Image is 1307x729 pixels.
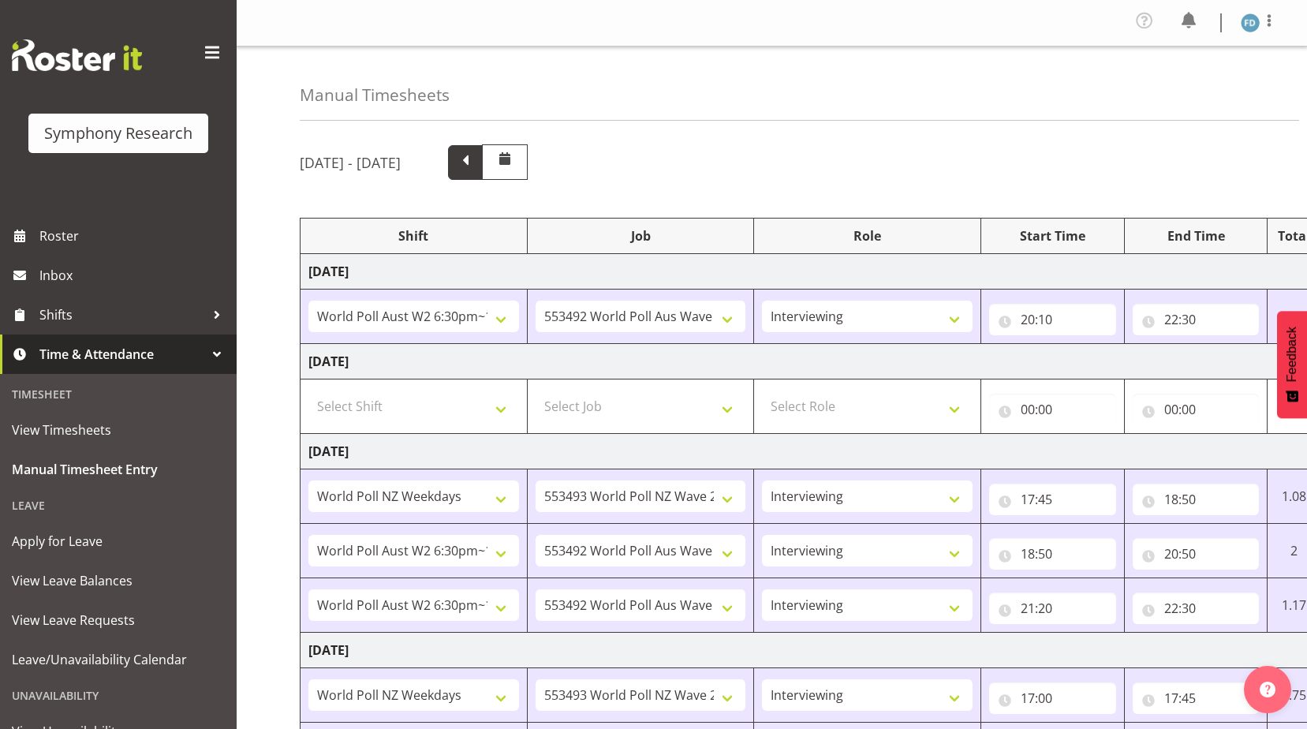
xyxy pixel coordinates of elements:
[1133,682,1260,714] input: Click to select...
[4,679,233,712] div: Unavailability
[4,600,233,640] a: View Leave Requests
[4,640,233,679] a: Leave/Unavailability Calendar
[536,226,746,245] div: Job
[4,450,233,489] a: Manual Timesheet Entry
[39,224,229,248] span: Roster
[12,648,225,671] span: Leave/Unavailability Calendar
[4,410,233,450] a: View Timesheets
[300,86,450,104] h4: Manual Timesheets
[4,522,233,561] a: Apply for Leave
[4,561,233,600] a: View Leave Balances
[1277,311,1307,418] button: Feedback - Show survey
[4,378,233,410] div: Timesheet
[12,418,225,442] span: View Timesheets
[1285,327,1299,382] span: Feedback
[39,264,229,287] span: Inbox
[1133,484,1260,515] input: Click to select...
[989,593,1116,624] input: Click to select...
[989,682,1116,714] input: Click to select...
[1133,538,1260,570] input: Click to select...
[12,608,225,632] span: View Leave Requests
[1133,593,1260,624] input: Click to select...
[44,121,192,145] div: Symphony Research
[1260,682,1275,697] img: help-xxl-2.png
[12,458,225,481] span: Manual Timesheet Entry
[989,538,1116,570] input: Click to select...
[300,154,401,171] h5: [DATE] - [DATE]
[12,529,225,553] span: Apply for Leave
[989,394,1116,425] input: Click to select...
[1133,304,1260,335] input: Click to select...
[39,342,205,366] span: Time & Attendance
[989,484,1116,515] input: Click to select...
[1133,226,1260,245] div: End Time
[12,39,142,71] img: Rosterit website logo
[1241,13,1260,32] img: foziah-dean1868.jpg
[989,226,1116,245] div: Start Time
[4,489,233,522] div: Leave
[1133,394,1260,425] input: Click to select...
[308,226,519,245] div: Shift
[12,569,225,593] span: View Leave Balances
[39,303,205,327] span: Shifts
[762,226,973,245] div: Role
[989,304,1116,335] input: Click to select...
